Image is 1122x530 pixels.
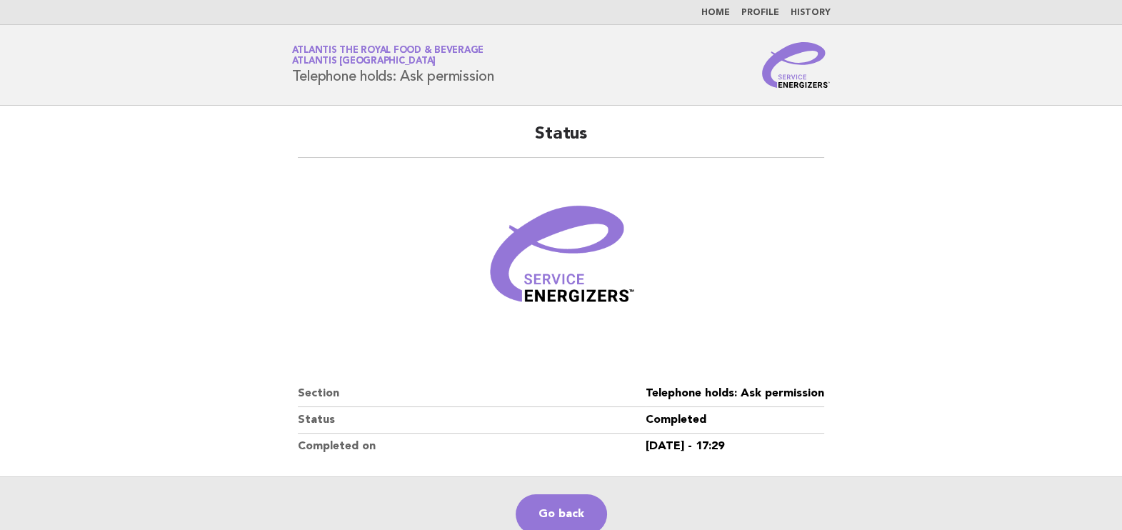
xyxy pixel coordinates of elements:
[298,381,646,407] dt: Section
[646,407,824,434] dd: Completed
[298,434,646,459] dt: Completed on
[292,46,494,84] h1: Telephone holds: Ask permission
[646,434,824,459] dd: [DATE] - 17:29
[791,9,831,17] a: History
[298,123,825,158] h2: Status
[701,9,730,17] a: Home
[741,9,779,17] a: Profile
[298,407,646,434] dt: Status
[292,57,436,66] span: Atlantis [GEOGRAPHIC_DATA]
[646,381,824,407] dd: Telephone holds: Ask permission
[476,175,647,346] img: Verified
[292,46,484,66] a: Atlantis the Royal Food & BeverageAtlantis [GEOGRAPHIC_DATA]
[762,42,831,88] img: Service Energizers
